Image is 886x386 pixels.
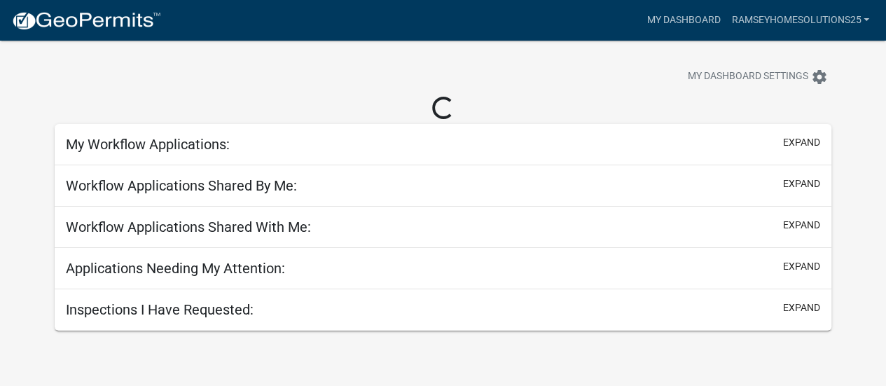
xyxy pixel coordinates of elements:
[66,260,285,277] h5: Applications Needing My Attention:
[783,259,820,274] button: expand
[726,7,875,34] a: Ramseyhomesolutions25
[811,69,828,85] i: settings
[783,135,820,150] button: expand
[66,136,230,153] h5: My Workflow Applications:
[783,218,820,233] button: expand
[66,301,254,318] h5: Inspections I Have Requested:
[66,219,311,235] h5: Workflow Applications Shared With Me:
[783,177,820,191] button: expand
[688,69,808,85] span: My Dashboard Settings
[66,177,297,194] h5: Workflow Applications Shared By Me:
[641,7,726,34] a: My Dashboard
[677,63,839,90] button: My Dashboard Settingssettings
[783,301,820,315] button: expand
